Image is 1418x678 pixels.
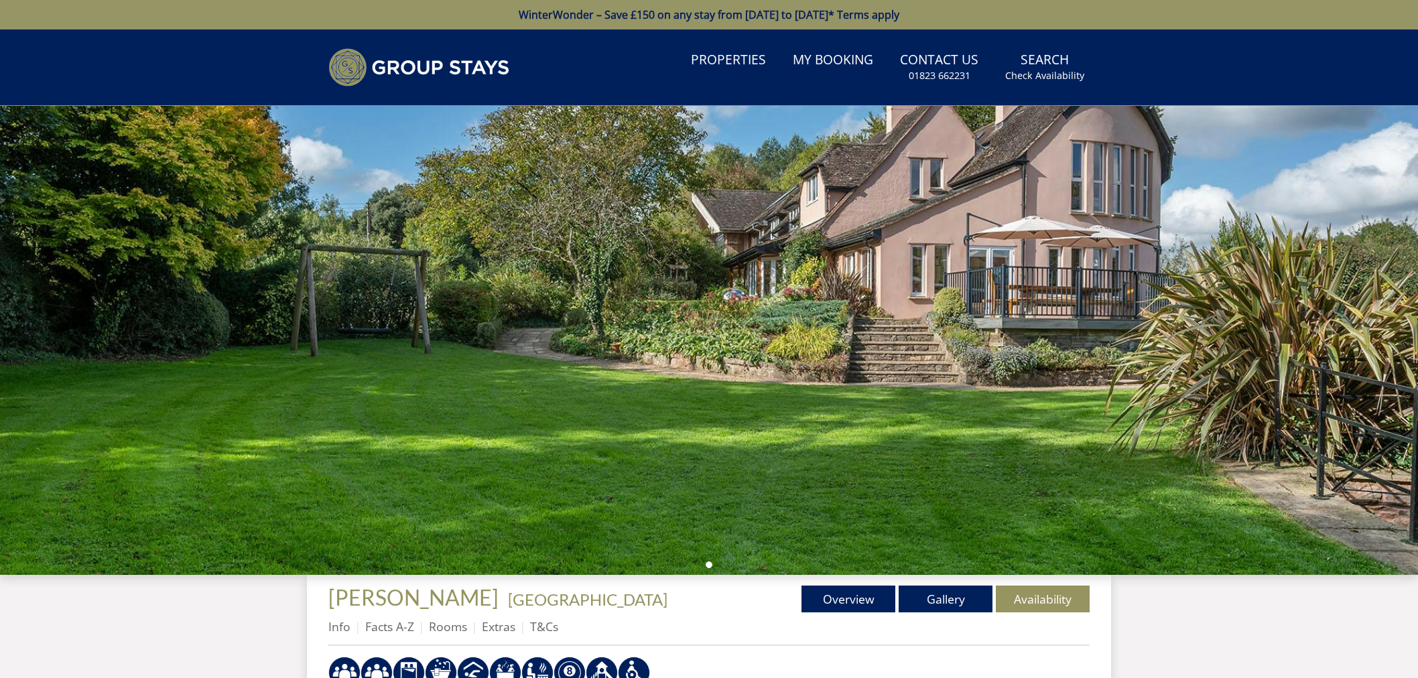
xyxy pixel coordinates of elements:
[328,584,503,610] a: [PERSON_NAME]
[801,586,895,612] a: Overview
[686,46,771,76] a: Properties
[328,618,350,634] a: Info
[328,584,499,610] span: [PERSON_NAME]
[1005,69,1084,82] small: Check Availability
[429,618,467,634] a: Rooms
[365,618,414,634] a: Facts A-Z
[328,48,509,86] img: Group Stays
[899,586,992,612] a: Gallery
[787,46,879,76] a: My Booking
[530,618,558,634] a: T&Cs
[895,46,984,89] a: Contact Us01823 662231
[503,590,667,609] span: -
[996,586,1090,612] a: Availability
[1000,46,1090,89] a: SearchCheck Availability
[909,69,970,82] small: 01823 662231
[508,590,667,609] a: [GEOGRAPHIC_DATA]
[482,618,515,634] a: Extras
